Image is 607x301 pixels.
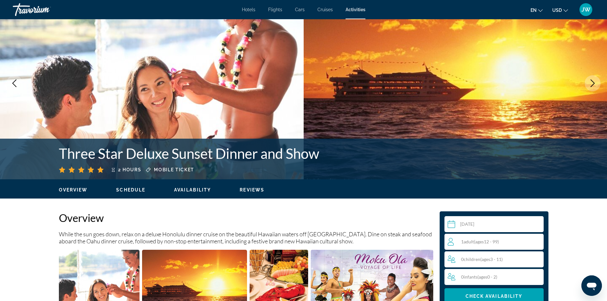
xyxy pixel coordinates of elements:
button: Reviews [240,187,264,193]
button: Next image [585,75,601,91]
a: Cars [295,7,305,12]
button: Travelers: 1 adult, 0 children [444,234,544,285]
button: Previous image [6,75,22,91]
span: Availability [174,187,211,192]
span: 2 hours [118,167,141,172]
span: 0 [461,274,497,280]
h1: Three Star Deluxe Sunset Dinner and Show [59,145,446,162]
h2: Overview [59,211,433,224]
span: Infants [464,274,477,280]
span: Adult [464,239,474,244]
iframe: Button to launch messaging window [581,275,602,296]
span: ages [479,274,487,280]
span: ages [482,256,490,262]
a: Cruises [317,7,333,12]
a: Travorium [13,1,77,18]
span: Children [464,256,480,262]
span: USD [552,8,562,13]
a: Hotels [242,7,255,12]
button: Change currency [552,5,568,15]
a: Activities [346,7,365,12]
span: ( 0 - 2) [477,274,497,280]
button: Overview [59,187,88,193]
button: User Menu [578,3,594,16]
a: Flights [268,7,282,12]
span: ages [475,239,484,244]
button: Change language [531,5,543,15]
p: While the sun goes down, relax on a deluxe Honolulu dinner cruise on the beautiful Hawaiian water... [59,231,433,245]
span: ( 3 - 11) [480,256,503,262]
span: Mobile ticket [154,167,194,172]
span: Overview [59,187,88,192]
span: ( 12 - 99) [474,239,499,244]
span: 0 [461,256,503,262]
span: Check Availability [466,294,523,299]
button: Schedule [116,187,145,193]
span: Schedule [116,187,145,192]
span: en [531,8,537,13]
button: Availability [174,187,211,193]
span: Reviews [240,187,264,192]
span: JW [581,6,590,13]
span: 1 [461,239,499,244]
